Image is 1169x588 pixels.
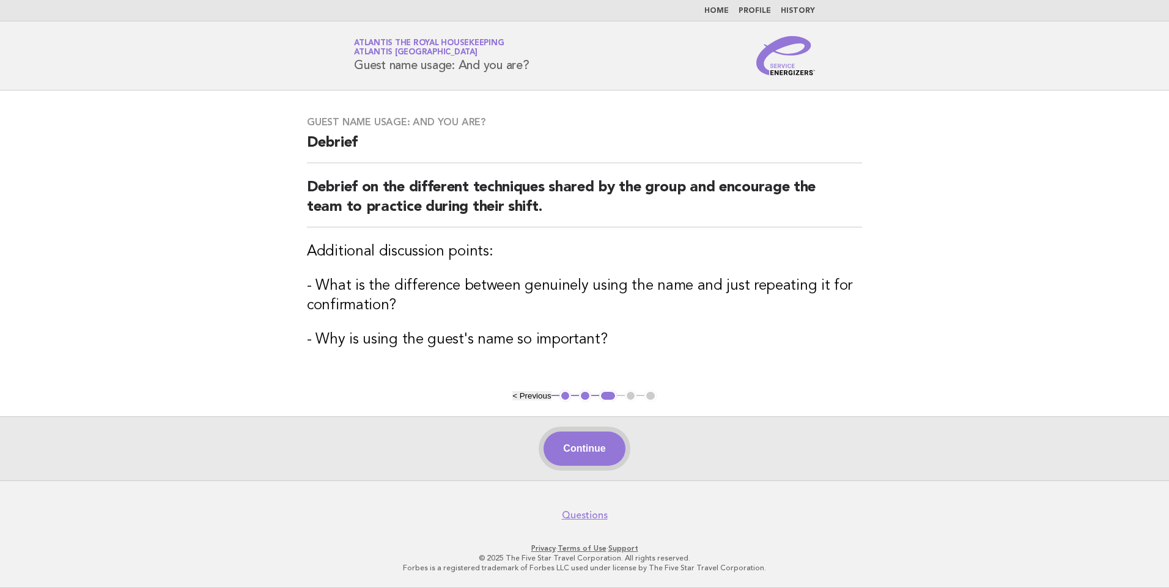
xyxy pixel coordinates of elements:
h3: - Why is using the guest's name so important? [307,330,862,350]
h2: Debrief [307,133,862,163]
a: Support [608,544,638,553]
a: Home [704,7,729,15]
a: Atlantis the Royal HousekeepingAtlantis [GEOGRAPHIC_DATA] [354,39,504,56]
a: History [781,7,815,15]
a: Profile [739,7,771,15]
a: Questions [562,509,608,521]
button: 3 [599,390,617,402]
h3: - What is the difference between genuinely using the name and just repeating it for confirmation? [307,276,862,315]
h3: Guest name usage: And you are? [307,116,862,128]
p: · · [210,543,959,553]
p: © 2025 The Five Star Travel Corporation. All rights reserved. [210,553,959,563]
p: Forbes is a registered trademark of Forbes LLC used under license by The Five Star Travel Corpora... [210,563,959,573]
span: Atlantis [GEOGRAPHIC_DATA] [354,49,478,57]
h2: Debrief on the different techniques shared by the group and encourage the team to practice during... [307,178,862,227]
h3: Additional discussion points: [307,242,862,262]
a: Terms of Use [558,544,607,553]
button: < Previous [512,391,551,400]
h1: Guest name usage: And you are? [354,40,529,72]
button: 1 [559,390,572,402]
a: Privacy [531,544,556,553]
img: Service Energizers [756,36,815,75]
button: 2 [579,390,591,402]
button: Continue [544,432,625,466]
